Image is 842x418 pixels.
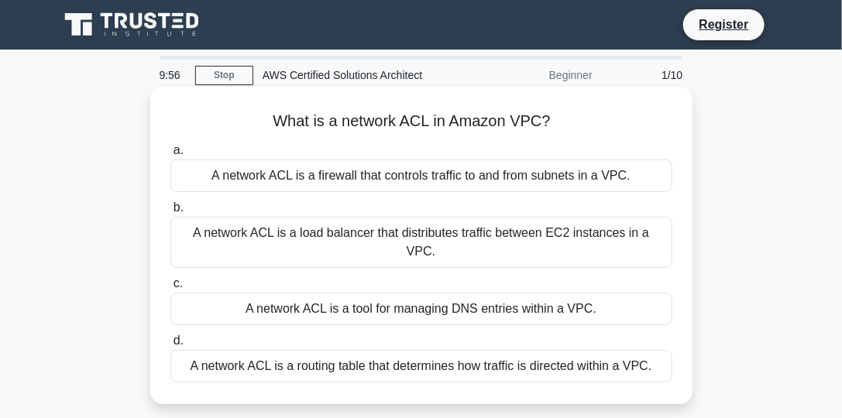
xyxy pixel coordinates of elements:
span: d. [174,334,184,347]
div: A network ACL is a routing table that determines how traffic is directed within a VPC. [170,350,672,382]
div: A network ACL is a load balancer that distributes traffic between EC2 instances in a VPC. [170,217,672,268]
div: AWS Certified Solutions Architect [253,60,466,91]
div: 9:56 [150,60,195,91]
a: Register [689,15,758,34]
h5: What is a network ACL in Amazon VPC? [169,111,674,132]
div: 1/10 [602,60,693,91]
div: A network ACL is a tool for managing DNS entries within a VPC. [170,293,672,325]
a: Stop [195,66,253,85]
span: a. [174,143,184,156]
span: b. [174,200,184,214]
div: A network ACL is a firewall that controls traffic to and from subnets in a VPC. [170,159,672,192]
div: Beginner [466,60,602,91]
span: c. [174,276,183,290]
